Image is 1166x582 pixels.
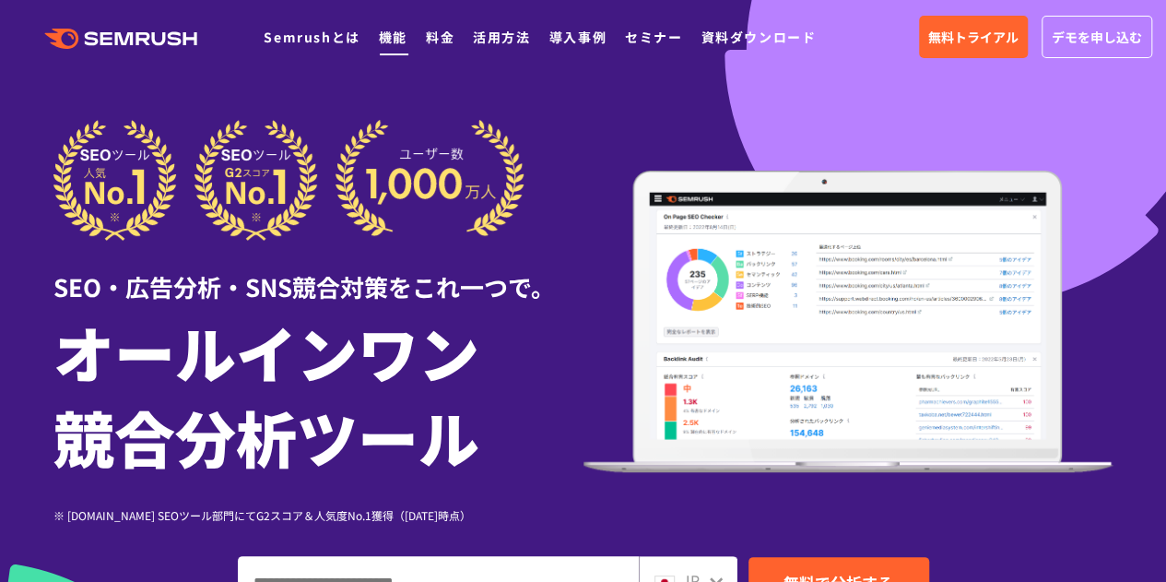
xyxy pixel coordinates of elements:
[1052,27,1142,47] span: デモを申し込む
[379,28,407,46] a: 機能
[919,16,1028,58] a: 無料トライアル
[625,28,682,46] a: セミナー
[473,28,530,46] a: 活用方法
[549,28,607,46] a: 導入事例
[426,28,454,46] a: 料金
[53,241,583,304] div: SEO・広告分析・SNS競合対策をこれ一つで。
[53,506,583,524] div: ※ [DOMAIN_NAME] SEOツール部門にてG2スコア＆人気度No.1獲得（[DATE]時点）
[1042,16,1152,58] a: デモを申し込む
[53,309,583,479] h1: オールインワン 競合分析ツール
[264,28,359,46] a: Semrushとは
[928,27,1019,47] span: 無料トライアル
[701,28,816,46] a: 資料ダウンロード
